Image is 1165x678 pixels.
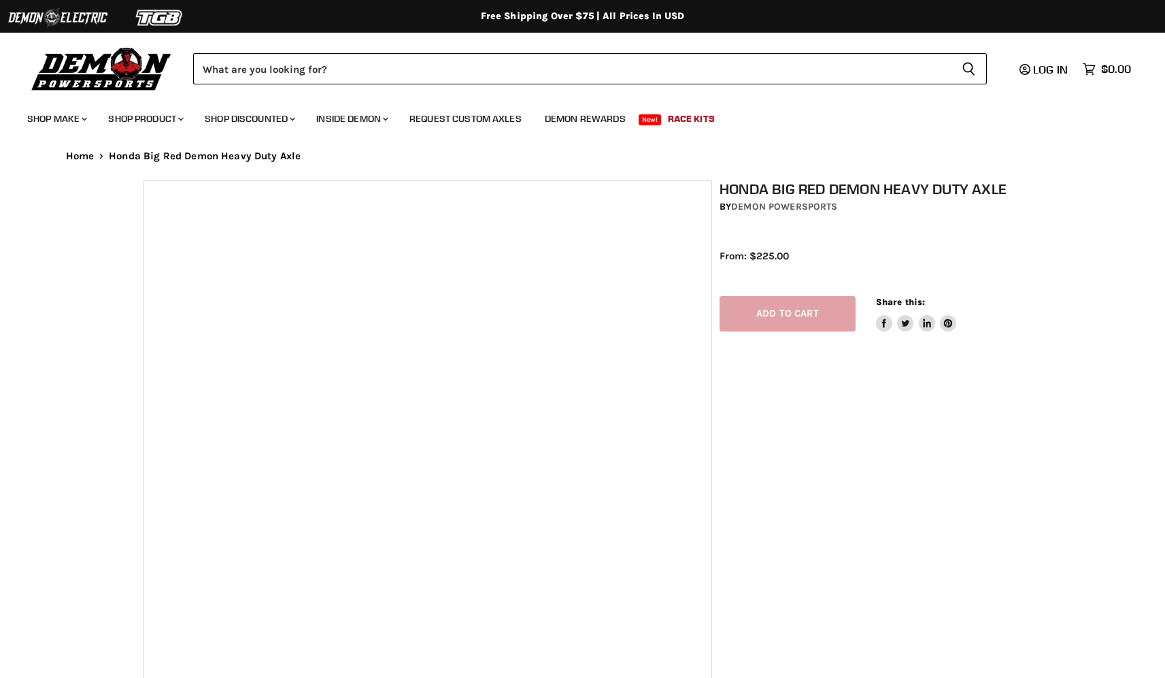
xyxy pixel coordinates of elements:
a: Log in [1013,63,1076,76]
aside: Share this: [876,296,957,332]
span: $0.00 [1101,63,1131,76]
span: Honda Big Red Demon Heavy Duty Axle [109,150,301,162]
span: New! [639,114,662,125]
img: Demon Electric Logo 2 [7,5,109,31]
div: Free Shipping Over $75 | All Prices In USD [39,10,1127,22]
a: Request Custom Axles [399,105,532,133]
span: Share this: [876,297,925,307]
a: Shop Discounted [195,105,303,133]
button: Search [951,53,987,84]
a: $0.00 [1076,59,1138,79]
a: Demon Powersports [731,201,837,212]
a: Home [66,150,95,162]
a: Shop Make [17,105,95,133]
ul: Main menu [17,99,1128,133]
span: Log in [1033,63,1068,76]
img: Demon Powersports [27,44,176,93]
nav: Breadcrumbs [39,150,1127,162]
h1: Honda Big Red Demon Heavy Duty Axle [720,180,1030,197]
form: Product [193,53,987,84]
div: by [720,199,1030,214]
a: Demon Rewards [535,105,636,133]
a: Shop Product [98,105,192,133]
a: Race Kits [658,105,725,133]
span: From: $225.00 [720,250,789,262]
a: Inside Demon [306,105,396,133]
input: Search [193,53,951,84]
img: TGB Logo 2 [109,5,211,31]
